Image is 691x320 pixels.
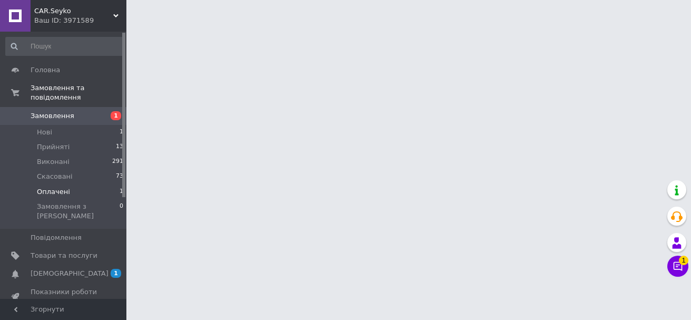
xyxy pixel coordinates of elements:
span: Замовлення [31,111,74,121]
span: 1 [111,269,121,278]
span: Головна [31,65,60,75]
button: Чат з покупцем1 [667,256,688,277]
span: Нові [37,128,52,137]
span: [DEMOGRAPHIC_DATA] [31,269,108,278]
span: 1 [111,111,121,120]
span: Замовлення з [PERSON_NAME] [37,202,120,221]
input: Пошук [5,37,124,56]
span: 13 [116,142,123,152]
span: Показники роботи компанії [31,287,97,306]
span: CAR.Seyko [34,6,113,16]
span: 1 [120,128,123,137]
span: 0 [120,202,123,221]
span: Прийняті [37,142,70,152]
span: Скасовані [37,172,73,181]
span: Товари та послуги [31,251,97,260]
span: Повідомлення [31,233,82,243]
span: 1 [120,187,123,197]
span: Виконані [37,157,70,167]
span: Замовлення та повідомлення [31,83,126,102]
div: Ваш ID: 3971589 [34,16,126,25]
span: 1 [679,256,688,265]
span: Оплачені [37,187,70,197]
span: 73 [116,172,123,181]
span: 291 [112,157,123,167]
